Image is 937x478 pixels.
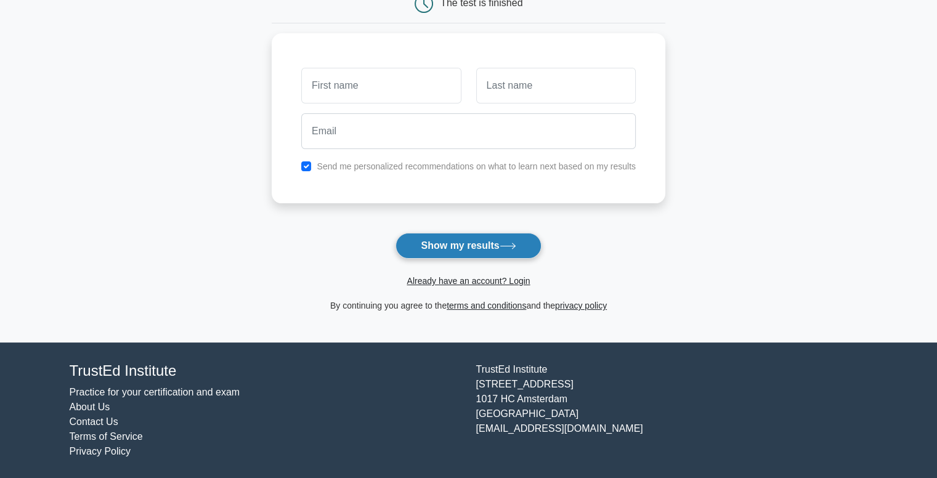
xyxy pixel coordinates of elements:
[469,362,875,459] div: TrustEd Institute [STREET_ADDRESS] 1017 HC Amsterdam [GEOGRAPHIC_DATA] [EMAIL_ADDRESS][DOMAIN_NAME]
[70,431,143,442] a: Terms of Service
[395,233,541,259] button: Show my results
[70,402,110,412] a: About Us
[407,276,530,286] a: Already have an account? Login
[70,387,240,397] a: Practice for your certification and exam
[264,298,673,313] div: By continuing you agree to the and the
[317,161,636,171] label: Send me personalized recommendations on what to learn next based on my results
[70,416,118,427] a: Contact Us
[555,301,607,310] a: privacy policy
[301,68,461,103] input: First name
[301,113,636,149] input: Email
[70,446,131,456] a: Privacy Policy
[70,362,461,380] h4: TrustEd Institute
[447,301,526,310] a: terms and conditions
[476,68,636,103] input: Last name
